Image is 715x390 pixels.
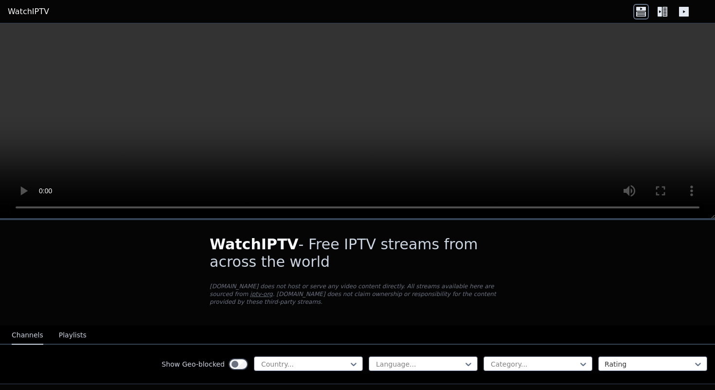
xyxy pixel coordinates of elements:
h1: - Free IPTV streams from across the world [210,236,505,271]
p: [DOMAIN_NAME] does not host or serve any video content directly. All streams available here are s... [210,282,505,306]
a: iptv-org [250,291,273,297]
button: Channels [12,326,43,345]
a: WatchIPTV [8,6,49,18]
span: WatchIPTV [210,236,299,253]
label: Show Geo-blocked [161,359,225,369]
button: Playlists [59,326,87,345]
